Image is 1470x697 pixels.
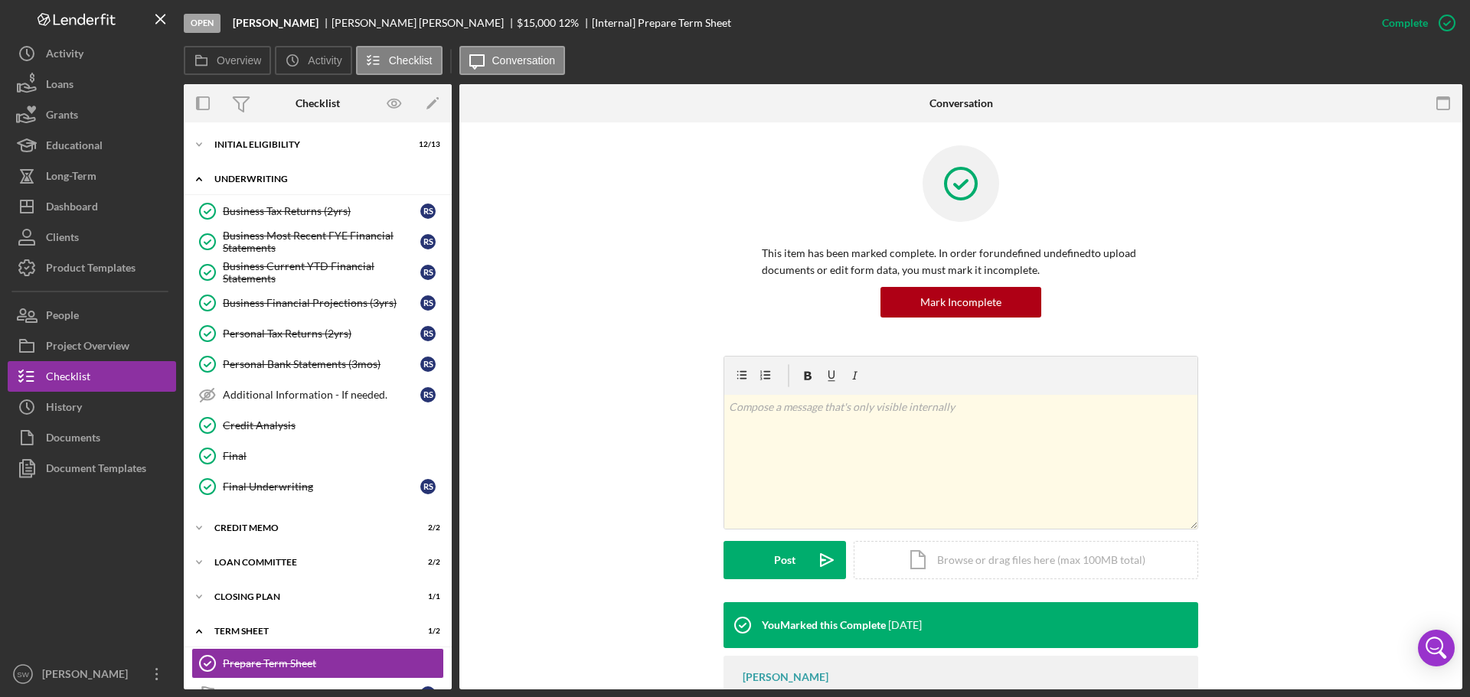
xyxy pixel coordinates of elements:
[413,592,440,601] div: 1 / 1
[1382,8,1428,38] div: Complete
[191,379,444,410] a: Additional Information - If needed.RS
[46,331,129,365] div: Project Overview
[420,357,436,372] div: R S
[8,453,176,484] button: Document Templates
[8,130,176,161] button: Educational
[184,14,220,33] div: Open
[191,257,444,288] a: Business Current YTD Financial StatementsRS
[8,331,176,361] button: Project Overview
[191,471,444,502] a: Final UnderwritingRS
[517,16,556,29] span: $15,000
[774,541,795,579] div: Post
[762,619,886,631] div: You Marked this Complete
[223,450,443,462] div: Final
[8,99,176,130] button: Grants
[420,295,436,311] div: R S
[420,479,436,494] div: R S
[223,205,420,217] div: Business Tax Returns (2yrs)
[308,54,341,67] label: Activity
[46,38,83,73] div: Activity
[1367,8,1462,38] button: Complete
[929,97,993,109] div: Conversation
[46,300,79,334] div: People
[46,161,96,195] div: Long-Term
[223,389,420,401] div: Additional Information - If needed.
[413,627,440,636] div: 1 / 2
[191,226,444,257] a: Business Most Recent FYE Financial StatementsRS
[46,69,73,103] div: Loans
[38,659,138,693] div: [PERSON_NAME]
[762,245,1160,279] p: This item has been marked complete. In order for undefined undefined to upload documents or edit ...
[420,204,436,219] div: R S
[46,392,82,426] div: History
[413,140,440,149] div: 12 / 13
[214,627,402,636] div: TERM SHEET
[8,361,176,392] button: Checklist
[8,422,176,453] button: Documents
[356,46,443,75] button: Checklist
[46,222,79,256] div: Clients
[8,252,176,283] button: Product Templates
[920,287,1001,318] div: Mark Incomplete
[8,38,176,69] a: Activity
[8,392,176,422] button: History
[184,46,271,75] button: Overview
[46,361,90,396] div: Checklist
[592,17,731,29] div: [Internal] Prepare Term Sheet
[8,300,176,331] button: People
[17,670,29,679] text: SW
[413,523,440,533] div: 2 / 2
[46,252,136,287] div: Product Templates
[217,54,261,67] label: Overview
[558,17,579,29] div: 12 %
[275,46,351,75] button: Activity
[420,265,436,280] div: R S
[191,288,444,318] a: Business Financial Projections (3yrs)RS
[46,422,100,457] div: Documents
[8,69,176,99] button: Loans
[214,174,433,184] div: UNDERWRITING
[1418,630,1455,666] div: Open Intercom Messenger
[223,657,443,669] div: Prepare Term Sheet
[459,46,566,75] button: Conversation
[8,161,176,191] button: Long-Term
[223,230,420,254] div: Business Most Recent FYE Financial Statements
[724,541,846,579] button: Post
[420,326,436,341] div: R S
[8,191,176,222] button: Dashboard
[492,54,556,67] label: Conversation
[46,191,98,226] div: Dashboard
[223,419,443,432] div: Credit Analysis
[413,558,440,567] div: 2 / 2
[223,480,420,493] div: Final Underwriting
[191,410,444,441] a: Credit Analysis
[223,297,420,309] div: Business Financial Projections (3yrs)
[223,358,420,370] div: Personal Bank Statements (3mos)
[214,523,402,533] div: CREDIT MEMO
[46,130,103,164] div: Educational
[332,17,517,29] div: [PERSON_NAME] [PERSON_NAME]
[46,453,146,487] div: Document Templates
[46,99,78,134] div: Grants
[191,196,444,226] a: Business Tax Returns (2yrs)RS
[214,592,402,601] div: CLOSING PLAN
[191,318,444,349] a: Personal Tax Returns (2yrs)RS
[191,441,444,471] a: Final
[8,222,176,252] a: Clients
[233,17,318,29] b: [PERSON_NAME]
[223,327,420,340] div: Personal Tax Returns (2yrs)
[420,234,436,249] div: R S
[880,287,1041,318] button: Mark Incomplete
[223,260,420,285] div: Business Current YTD Financial Statements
